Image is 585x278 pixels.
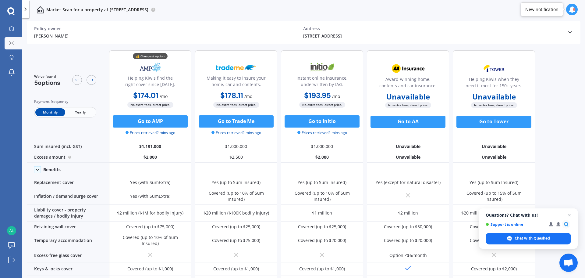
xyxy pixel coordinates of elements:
div: Retaining wall cover [27,222,109,232]
img: Trademe.webp [216,60,256,75]
div: $1 million [312,210,332,216]
span: Prices retrieved 2 mins ago [126,130,175,135]
div: $20 million ($100K bodily injury) [461,210,527,216]
div: Covered (up to $50,000) [470,224,518,230]
div: Covered (up to $2,000) [471,266,517,272]
p: Market Scan for a property at [STREET_ADDRESS] [46,7,148,13]
div: Excess amount [27,152,109,163]
span: No extra fees, direct price. [471,102,517,108]
div: Covered (up to $20,000) [384,237,432,244]
div: Covered (up to 10% of Sum Insured) [200,190,273,202]
div: Yes (up to Sum Insured) [298,179,346,186]
img: b1bd2689f442f09cdcb62aaa40871902 [7,226,16,235]
button: Go to AA [370,116,445,128]
div: [PERSON_NAME] [34,33,293,39]
div: Covered (up to 10% of Sum Insured) [114,234,187,247]
div: $20 million ($100K bodily injury) [204,210,269,216]
span: No extra fees, direct price. [299,102,345,108]
img: home-and-contents.b802091223b8502ef2dd.svg [37,6,44,13]
div: $1,000,000 [281,141,363,152]
span: No extra fees, direct price. [385,102,431,108]
span: Support is online [486,222,544,227]
div: Excess-free glass cover [27,249,109,262]
span: Yearly [65,108,95,116]
div: [STREET_ADDRESS] [303,33,562,39]
div: Helping Kiwis find the right cover since [DATE]. [114,75,186,90]
img: Tower.webp [474,61,514,76]
div: Instant online insurance; underwritten by IAG. [286,75,358,90]
a: Open chat [559,254,578,272]
span: Prices retrieved 2 mins ago [211,130,261,135]
div: Unavailable [367,152,449,163]
button: Go to Tower [456,116,531,128]
span: Prices retrieved 2 mins ago [297,130,347,135]
div: $2,000 [281,152,363,163]
div: Temporary accommodation [27,232,109,249]
div: Address [303,26,562,31]
b: Unavailable [472,94,516,100]
div: Inflation / demand surge cover [27,188,109,205]
div: Covered (up to $1,000) [299,266,345,272]
div: Yes (up to Sum Insured) [470,179,518,186]
div: Unavailable [453,141,535,152]
div: $1,000,000 [195,141,277,152]
img: AA.webp [388,61,428,76]
div: Covered (up to $1,000) [213,266,259,272]
div: Covered (up to $75,000) [126,224,174,230]
div: Covered (up to $25,000) [298,224,346,230]
span: Chat with Quashed [515,236,550,241]
button: Go to Initio [285,115,360,128]
div: Award-winning home, contents and car insurance. [372,76,444,91]
div: Yes (with SumExtra) [130,179,170,186]
div: Covered (up to 15% of Sum Insured) [457,190,530,202]
div: Payment frequency [34,99,96,105]
div: Option <$6/month [389,252,427,258]
b: $174.01 [133,91,158,100]
div: Covered (up to 10% of Sum Insured) [285,190,359,202]
div: Unavailable [453,152,535,163]
div: 💰 Cheapest option [133,53,168,59]
span: Chat with Quashed [486,233,571,244]
div: Keys & locks cover [27,262,109,276]
span: No extra fees, direct price. [213,102,259,108]
div: Yes (with SumExtra) [130,193,170,199]
div: $2 million [398,210,418,216]
div: $2,000 [109,152,191,163]
div: Liability cover - property damages / bodily injury [27,205,109,222]
b: Unavailable [386,94,430,100]
div: $2,500 [195,152,277,163]
div: Covered (up to $1,000) [127,266,173,272]
div: Covered (up to $25,000) [212,224,260,230]
div: Unavailable [367,141,449,152]
span: / mo [332,93,340,99]
div: Covered (up to $30,000) [470,237,518,244]
img: AMP.webp [130,60,170,75]
span: / mo [160,93,168,99]
span: / mo [244,93,252,99]
div: Sum insured (incl. GST) [27,141,109,152]
b: $178.11 [220,91,243,100]
span: We've found [34,74,60,79]
div: Covered (up to $50,000) [384,224,432,230]
div: Policy owner [34,26,293,31]
img: Initio.webp [302,60,342,75]
div: Covered (up to $20,000) [298,237,346,244]
span: 5 options [34,79,60,87]
span: Questions? Chat with us! [486,213,571,218]
button: Go to Trade Me [199,115,274,128]
div: Helping Kiwis when they need it most for 150+ years. [458,76,530,91]
button: Go to AMP [113,115,188,128]
div: $1,191,000 [109,141,191,152]
div: New notification [525,6,558,13]
span: Monthly [35,108,65,116]
div: Benefits [43,167,61,172]
span: No extra fees, direct price. [127,102,173,108]
b: $193.95 [304,91,331,100]
div: Replacement cover [27,177,109,188]
div: Yes (except for natural disaster) [376,179,441,186]
div: $2 million ($1M for bodily injury) [117,210,183,216]
div: Making it easy to insure your home, car and contents. [200,75,272,90]
div: Yes (up to Sum Insured) [212,179,261,186]
div: Covered (up to $25,000) [212,237,260,244]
